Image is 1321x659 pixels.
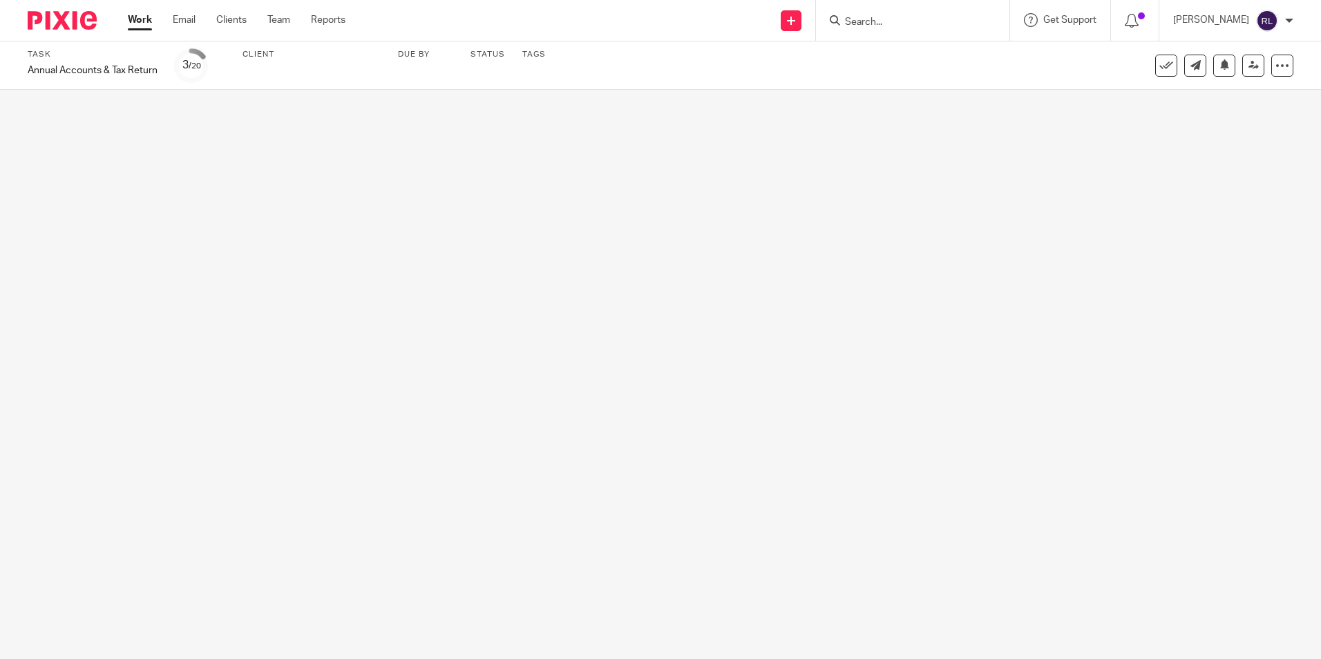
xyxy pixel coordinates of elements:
img: Pixie [28,11,97,30]
label: Status [471,49,505,60]
small: /20 [189,62,201,70]
a: Work [128,13,152,27]
label: Task [28,49,158,60]
a: Team [267,13,290,27]
a: Email [173,13,196,27]
p: [PERSON_NAME] [1173,13,1249,27]
label: Client [243,49,381,60]
input: Search [844,17,968,29]
span: Get Support [1043,15,1096,25]
a: Reports [311,13,345,27]
label: Tags [522,49,546,60]
div: Annual Accounts &amp; Tax Return [28,64,158,77]
div: Annual Accounts & Tax Return [28,64,158,77]
div: 3 [182,57,201,73]
label: Due by [398,49,453,60]
a: Clients [216,13,247,27]
img: svg%3E [1256,10,1278,32]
